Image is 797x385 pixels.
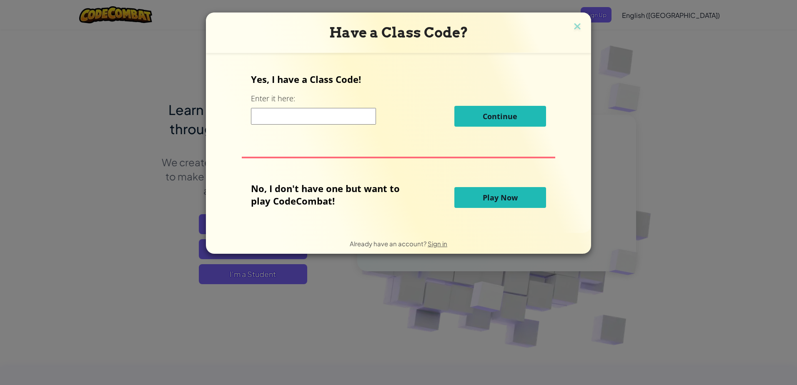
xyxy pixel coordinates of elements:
p: No, I don't have one but want to play CodeCombat! [251,182,412,207]
span: Have a Class Code? [329,24,468,41]
button: Play Now [454,187,546,208]
button: Continue [454,106,546,127]
img: close icon [572,21,583,33]
label: Enter it here: [251,93,295,104]
p: Yes, I have a Class Code! [251,73,546,85]
span: Play Now [483,192,518,202]
span: Already have an account? [350,240,428,247]
span: Continue [483,111,517,121]
a: Sign in [428,240,447,247]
